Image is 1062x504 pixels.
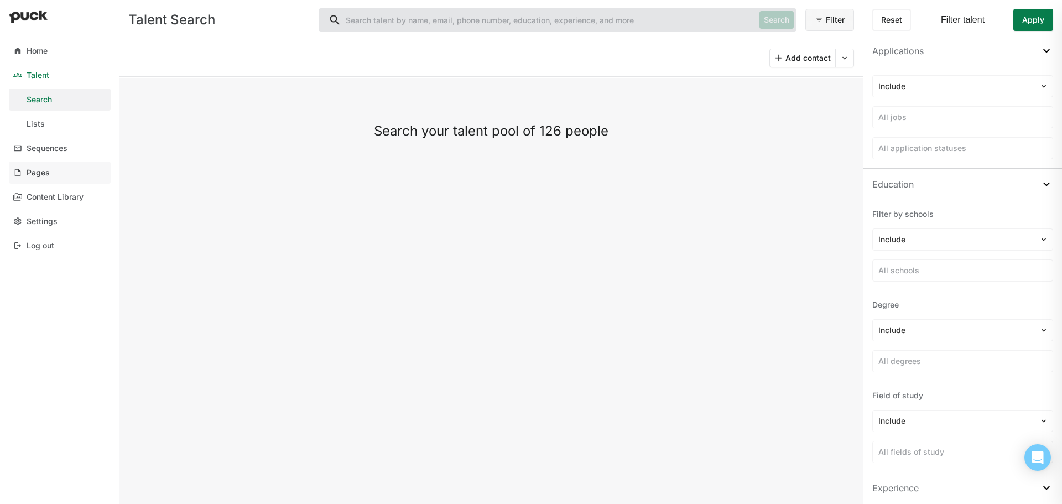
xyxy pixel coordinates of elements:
[9,113,111,135] a: Lists
[872,9,911,31] button: Reset
[872,299,1053,310] div: Degree
[128,13,310,27] div: Talent Search
[9,64,111,86] a: Talent
[9,210,111,232] a: Settings
[27,193,84,202] div: Content Library
[872,209,1053,220] div: Filter by schools
[872,178,914,191] div: Education
[9,40,111,62] a: Home
[9,137,111,159] a: Sequences
[186,122,796,140] div: Search your talent pool of 126 people
[1024,444,1051,471] div: Open Intercom Messenger
[27,217,58,226] div: Settings
[941,15,985,25] div: Filter talent
[319,9,755,31] input: Search
[770,49,835,67] button: Add contact
[872,390,1053,401] div: Field of study
[27,241,54,251] div: Log out
[1013,9,1053,31] button: Apply
[872,481,919,495] div: Experience
[27,46,48,56] div: Home
[9,186,111,208] a: Content Library
[27,95,52,105] div: Search
[27,168,50,178] div: Pages
[27,119,45,129] div: Lists
[872,44,924,58] div: Applications
[9,162,111,184] a: Pages
[27,144,67,153] div: Sequences
[805,9,854,31] button: Filter
[9,89,111,111] a: Search
[27,71,49,80] div: Talent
